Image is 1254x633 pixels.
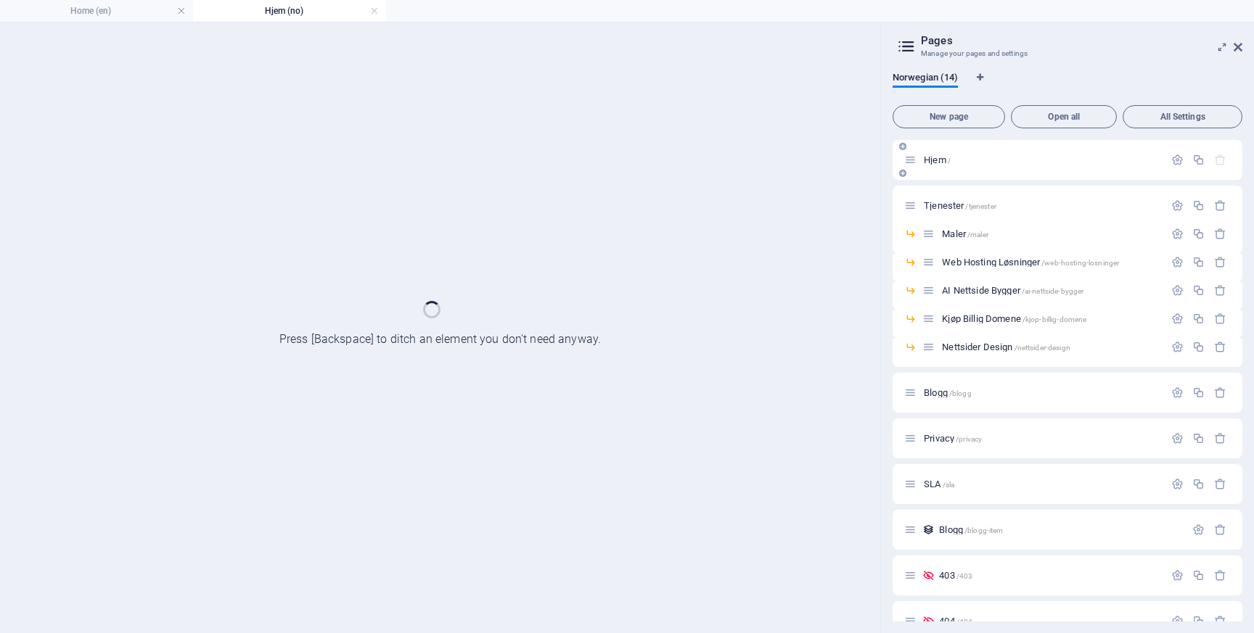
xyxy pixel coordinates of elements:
[956,618,973,626] span: /404
[967,231,988,239] span: /maler
[935,616,1164,626] div: 404/404
[956,572,973,580] span: /403
[919,479,1164,489] div: SLA/sla
[943,481,955,489] span: /sla
[939,616,972,626] span: Click to open page
[1171,386,1184,399] div: Settings
[193,3,386,19] h4: Hjem (no)
[1214,478,1226,490] div: Remove
[1171,199,1184,212] div: Settings
[942,257,1119,268] span: Click to open page
[938,342,1164,352] div: Nettsider Design/nettsider-design
[964,526,1004,534] span: /blogg-item
[1214,313,1226,325] div: Remove
[1041,259,1119,267] span: /web-hosting-losninger
[942,342,1070,352] span: Click to open page
[1192,432,1205,444] div: Duplicate
[1214,228,1226,240] div: Remove
[1192,256,1205,268] div: Duplicate
[1214,524,1226,536] div: Remove
[1171,341,1184,353] div: Settings
[1192,228,1205,240] div: Duplicate
[1171,615,1184,627] div: Settings
[1171,154,1184,166] div: Settings
[1022,287,1084,295] span: /ai-nettside-bygger
[1129,112,1236,121] span: All Settings
[924,479,954,489] span: Click to open page
[1192,199,1205,212] div: Duplicate
[1171,284,1184,297] div: Settings
[938,257,1164,267] div: Web Hosting Løsninger/web-hosting-losninger
[1192,478,1205,490] div: Duplicate
[893,105,1005,128] button: New page
[919,388,1164,397] div: Blogg/blogg
[1214,284,1226,297] div: Remove
[1171,228,1184,240] div: Settings
[938,229,1164,239] div: Maler/maler
[893,69,958,89] span: Norwegian (14)
[1214,256,1226,268] div: Remove
[924,200,996,211] span: Click to open page
[921,47,1213,60] h3: Manage your pages and settings
[956,435,982,443] span: /privacy
[1171,313,1184,325] div: Settings
[1192,341,1205,353] div: Duplicate
[919,201,1164,210] div: Tjenester/tjenester
[1214,432,1226,444] div: Remove
[939,524,1003,535] span: Click to open page
[1192,524,1205,536] div: Settings
[949,389,972,397] span: /blogg
[899,112,999,121] span: New page
[1214,199,1226,212] div: Remove
[1192,313,1205,325] div: Duplicate
[922,524,935,536] div: This layout is used as a template for all items (e.g. a blog post) of this collection. The conten...
[948,157,951,165] span: /
[942,313,1086,324] span: Click to open page
[1171,432,1184,444] div: Settings
[924,433,982,444] span: Click to open page
[919,155,1164,165] div: Hjem/
[1214,386,1226,399] div: Remove
[1214,341,1226,353] div: Remove
[1171,478,1184,490] div: Settings
[1214,154,1226,166] div: The startpage cannot be deleted
[935,525,1185,534] div: Blogg/blogg-item
[924,154,951,165] span: Hjem
[942,285,1083,296] span: Click to open page
[938,286,1164,295] div: AI Nettside Bygger/ai-nettside-bygger
[924,387,972,398] span: Click to open page
[1023,315,1087,323] span: /kjop-billig-domene
[965,202,996,210] span: /tjenester
[935,571,1164,580] div: 403/403
[938,314,1164,323] div: Kjøp Billig Domene/kjop-billig-domene
[1192,154,1205,166] div: Duplicate
[1017,112,1110,121] span: Open all
[921,34,1242,47] h2: Pages
[1171,569,1184,582] div: Settings
[939,570,972,581] span: Click to open page
[942,228,988,239] span: Click to open page
[1123,105,1242,128] button: All Settings
[1192,615,1205,627] div: Duplicate
[1171,256,1184,268] div: Settings
[919,434,1164,443] div: Privacy/privacy
[893,72,1242,99] div: Language Tabs
[1214,615,1226,627] div: Remove
[1192,569,1205,582] div: Duplicate
[1192,386,1205,399] div: Duplicate
[1192,284,1205,297] div: Duplicate
[1214,569,1226,582] div: Remove
[1015,344,1070,352] span: /nettsider-design
[1011,105,1117,128] button: Open all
